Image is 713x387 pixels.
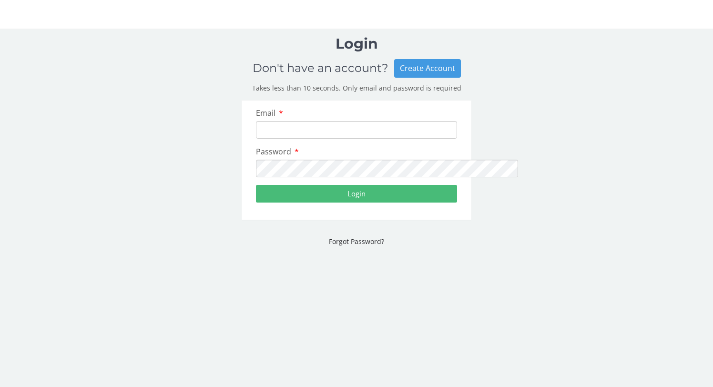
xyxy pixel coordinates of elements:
[256,108,275,118] span: Email
[394,59,461,78] div: Create Account
[329,237,384,246] a: Forgot Password?
[256,146,291,157] span: Password
[242,36,471,51] h1: Login
[242,83,471,93] p: Takes less than 10 seconds. Only email and password is required
[253,62,394,74] h2: Don't have an account?
[256,185,457,203] button: Login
